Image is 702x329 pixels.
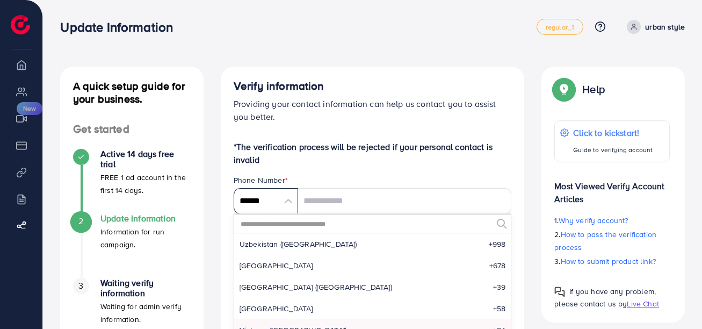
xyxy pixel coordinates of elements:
[240,282,392,292] span: [GEOGRAPHIC_DATA] ([GEOGRAPHIC_DATA])
[100,300,191,326] p: Waiting for admin verify information.
[240,303,313,314] span: [GEOGRAPHIC_DATA]
[234,140,512,166] p: *The verification process will be rejected if your personal contact is invalid
[573,126,653,139] p: Click to kickstart!
[60,123,204,136] h4: Get started
[623,20,685,34] a: urban style
[582,83,605,96] p: Help
[554,287,565,297] img: Popup guide
[100,278,191,298] h4: Waiting verify information
[234,97,512,123] p: Providing your contact information can help us contact you to assist you better.
[489,260,506,271] span: +678
[11,15,30,34] img: logo
[554,80,574,99] img: Popup guide
[656,281,694,321] iframe: Chat
[100,149,191,169] h4: Active 14 days free trial
[554,286,656,309] span: If you have any problem, please contact us by
[493,282,505,292] span: +39
[78,280,83,292] span: 3
[554,229,656,253] span: How to pass the verification process
[537,19,583,35] a: regular_1
[645,20,685,33] p: urban style
[240,239,357,249] span: Uzbekistan ([GEOGRAPHIC_DATA])
[60,19,182,35] h3: Update Information
[554,228,670,254] p: 2.
[573,144,653,156] p: Guide to verifying account
[234,175,288,185] label: Phone Number
[100,213,191,224] h4: Update Information
[60,80,204,105] h4: A quick setup guide for your business.
[561,256,656,267] span: How to submit product link?
[100,225,191,251] p: Information for run campaign.
[546,24,574,31] span: regular_1
[78,215,83,227] span: 2
[554,214,670,227] p: 1.
[240,260,313,271] span: [GEOGRAPHIC_DATA]
[60,149,204,213] li: Active 14 days free trial
[493,303,505,314] span: +58
[489,239,506,249] span: +998
[559,215,628,226] span: Why verify account?
[554,255,670,268] p: 3.
[60,213,204,278] li: Update Information
[100,171,191,197] p: FREE 1 ad account in the first 14 days.
[627,298,658,309] span: Live Chat
[554,171,670,205] p: Most Viewed Verify Account Articles
[234,80,512,93] h4: Verify information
